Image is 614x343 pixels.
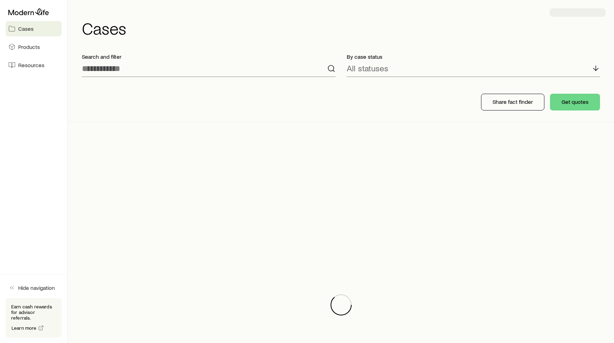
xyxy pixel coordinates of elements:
[6,298,62,337] div: Earn cash rewards for advisor referrals.Learn more
[347,53,600,60] p: By case status
[481,94,544,110] button: Share fact finder
[12,326,37,330] span: Learn more
[6,57,62,73] a: Resources
[18,62,44,69] span: Resources
[6,21,62,36] a: Cases
[6,39,62,55] a: Products
[493,98,533,105] p: Share fact finder
[6,280,62,295] button: Hide navigation
[18,284,55,291] span: Hide navigation
[18,43,40,50] span: Products
[82,53,336,60] p: Search and filter
[82,20,606,36] h1: Cases
[18,25,34,32] span: Cases
[11,304,56,321] p: Earn cash rewards for advisor referrals.
[347,63,388,73] p: All statuses
[550,94,600,110] button: Get quotes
